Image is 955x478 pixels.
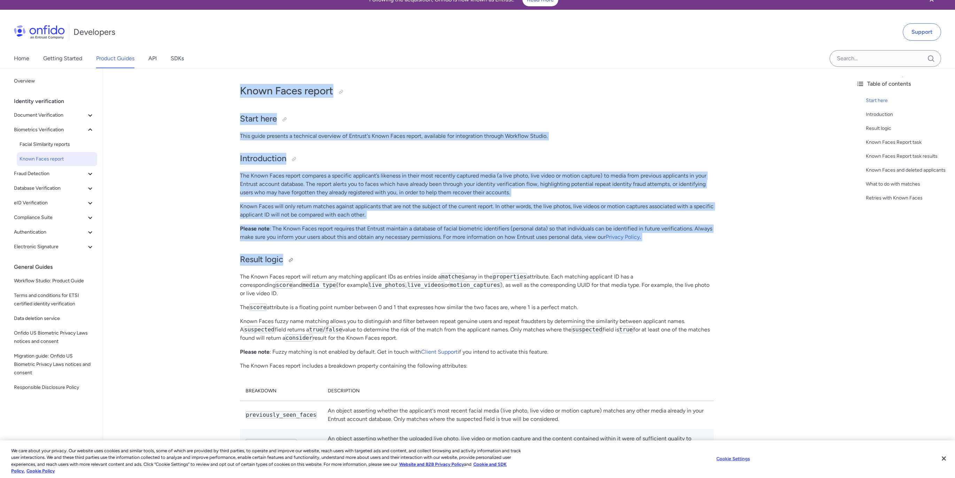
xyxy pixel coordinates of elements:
code: previously_seen_faces [246,411,317,418]
a: Home [14,49,29,68]
button: Database Verification [11,181,97,195]
span: Fraud Detection [14,170,86,178]
p: : The Known Faces report requires that Entrust maintain a database of facial biometric identifier... [240,225,714,241]
h1: Known Faces report [240,84,714,98]
code: properties [492,273,527,280]
code: false [325,326,342,333]
p: Known Faces fuzzy name matching allows you to distinguish and filter between repeat genuine users... [240,317,714,342]
span: Facial Similarity reports [20,140,94,149]
code: live_photos [368,281,406,289]
th: Breakdown [240,381,322,401]
span: Workflow Studio: Product Guide [14,277,94,285]
h2: Result logic [240,254,714,266]
code: score [249,304,267,311]
h2: Introduction [240,153,714,165]
a: Retries with Known Faces [866,194,949,202]
a: API [148,49,157,68]
a: Client Support [421,348,458,355]
span: Terms and conditions for ETSI certified identity verification [14,291,94,308]
th: Description [322,381,714,401]
p: Known Faces will only return matches against applicants that are not the subject of the current r... [240,202,714,219]
a: Start here [866,96,949,105]
img: Onfido Logo [14,25,65,39]
a: Onfido US Biometric Privacy Laws notices and consent [11,326,97,348]
span: Overview [14,77,94,85]
a: Cookie Policy [26,468,55,473]
span: Compliance Suite [14,213,86,222]
a: SDKs [171,49,184,68]
a: Known Faces and deleted applicants [866,166,949,174]
button: Fraud Detection [11,167,97,181]
a: Product Guides [96,49,134,68]
code: image_integrity [246,439,297,446]
span: Electronic Signature [14,243,86,251]
div: General Guides [14,260,100,274]
a: Terms and conditions for ETSI certified identity verification [11,289,97,311]
a: Known Faces report [17,152,97,166]
span: Migration guide: Onfido US Biometric Privacy Laws notices and consent [14,352,94,377]
span: Data deletion service [14,314,94,323]
a: Result logic [866,124,949,133]
span: eID Verification [14,199,86,207]
span: Document Verification [14,111,86,119]
button: Biometrics Verification [11,123,97,137]
a: Data deletion service [11,312,97,326]
span: Biometrics Verification [14,126,86,134]
code: true [309,326,323,333]
code: live_videos [407,281,444,289]
button: Close [936,451,952,466]
a: Workflow Studio: Product Guide [11,274,97,288]
div: Known Faces Report task [866,138,949,147]
code: media type [302,281,336,289]
td: An object asserting whether the applicant's most recent facial media (live photo, live video or m... [322,401,714,429]
button: Cookie Settings [711,452,755,466]
code: consider [285,334,313,342]
p: The Known Faces report includes a breakdown property containing the following attributes: [240,362,714,370]
code: true [619,326,633,333]
h2: Start here [240,113,714,125]
a: Migration guide: Onfido US Biometric Privacy Laws notices and consent [11,349,97,380]
button: Document Verification [11,108,97,122]
span: Database Verification [14,184,86,193]
button: Compliance Suite [11,211,97,225]
a: Getting Started [43,49,82,68]
a: What to do with matches [866,180,949,188]
a: Known Faces Report task results [866,152,949,160]
a: Overview [11,74,97,88]
code: matches [441,273,465,280]
div: Table of contents [856,80,949,88]
button: Authentication [11,225,97,239]
strong: Please note [240,348,270,355]
code: suspected [572,326,603,333]
a: Responsible Disclosure Policy [11,381,97,394]
strong: Please note [240,225,270,232]
span: Responsible Disclosure Policy [14,383,94,392]
div: Identity verification [14,94,100,108]
td: An object asserting whether the uploaded live photo, live video or motion capture and the content... [322,429,714,457]
code: score [275,281,293,289]
code: motion_captures [449,281,500,289]
p: The attribute is a floating point number between 0 and 1 that expresses how similar the two faces... [240,303,714,312]
a: More information about our cookie policy., opens in a new tab [399,462,464,467]
input: Onfido search input field [830,50,941,67]
button: Electronic Signature [11,240,97,254]
span: Authentication [14,228,86,236]
a: Support [903,23,941,41]
span: Onfido US Biometric Privacy Laws notices and consent [14,329,94,346]
a: Facial Similarity reports [17,138,97,151]
h1: Developers [73,26,115,38]
p: : Fuzzy matching is not enabled by default. Get in touch with if you intend to activate this feat... [240,348,714,356]
span: Known Faces report [20,155,94,163]
button: eID Verification [11,196,97,210]
p: The Known Faces report will return any matching applicant IDs as entries inside a array in the at... [240,273,714,298]
p: The Known Faces report compares a specific applicant’s likeness in their most recently captured m... [240,172,714,197]
a: Introduction [866,110,949,119]
p: This guide presents a technical overview of Entrust's Known Faces report, available for integrati... [240,132,714,140]
code: suspected [244,326,275,333]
